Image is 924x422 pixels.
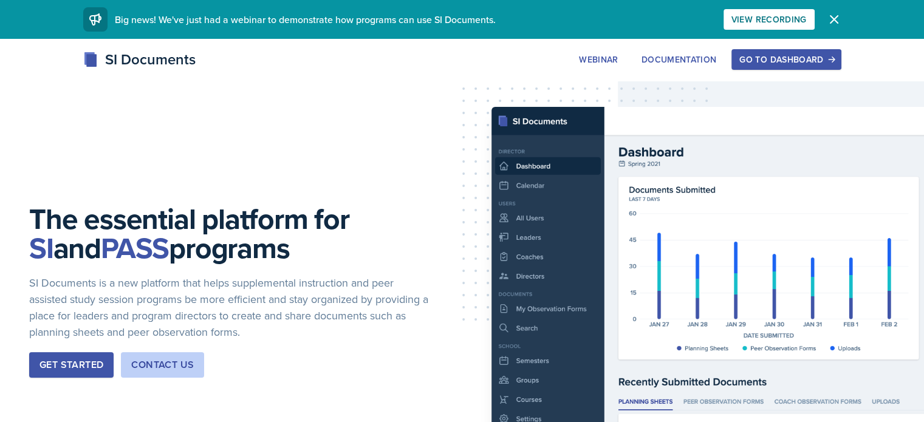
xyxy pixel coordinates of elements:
[579,55,618,64] div: Webinar
[121,352,204,378] button: Contact Us
[39,358,103,372] div: Get Started
[115,13,496,26] span: Big news! We've just had a webinar to demonstrate how programs can use SI Documents.
[642,55,717,64] div: Documentation
[83,49,196,70] div: SI Documents
[731,49,841,70] button: Go to Dashboard
[739,55,833,64] div: Go to Dashboard
[634,49,725,70] button: Documentation
[724,9,815,30] button: View Recording
[131,358,194,372] div: Contact Us
[29,352,114,378] button: Get Started
[571,49,626,70] button: Webinar
[731,15,807,24] div: View Recording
